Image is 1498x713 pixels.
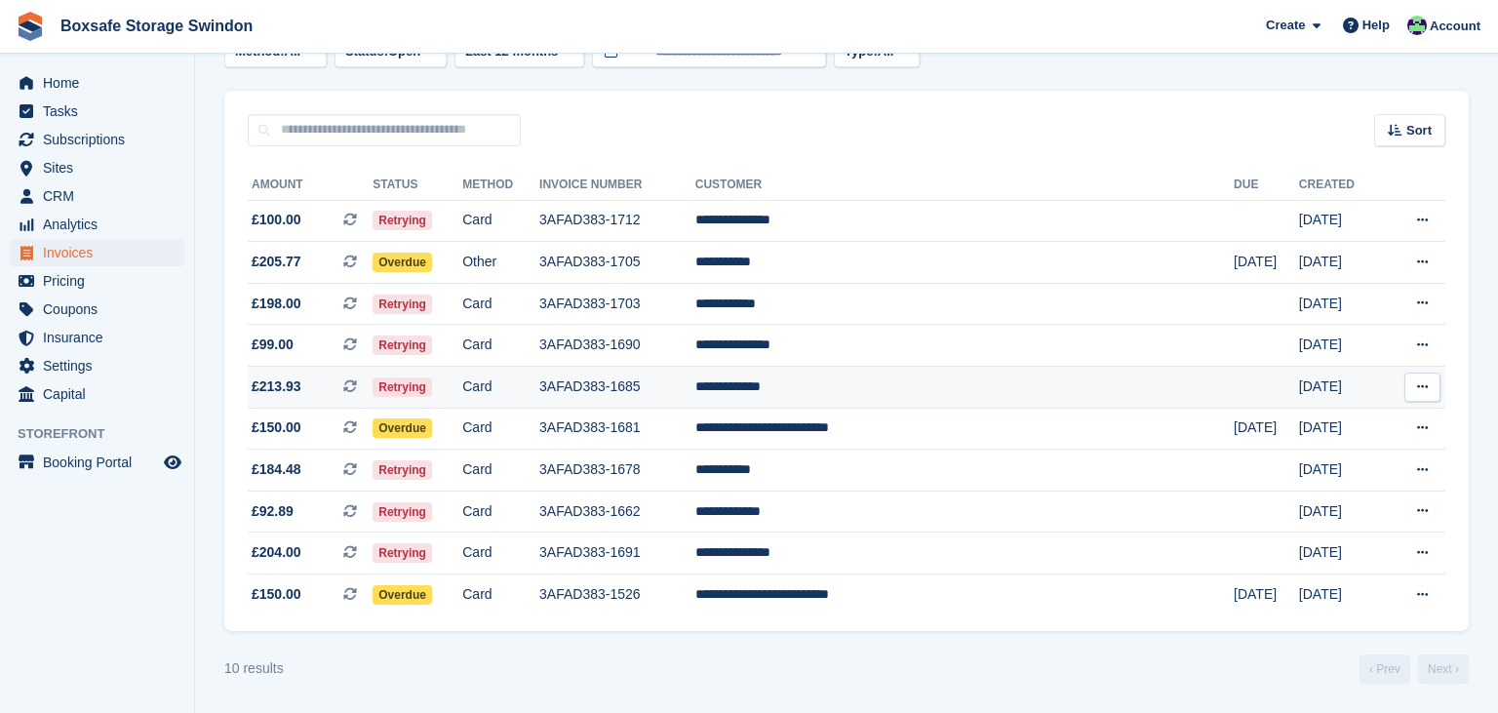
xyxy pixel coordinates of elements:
[43,239,160,266] span: Invoices
[43,296,160,323] span: Coupons
[10,380,184,408] a: menu
[373,295,432,314] span: Retrying
[1299,408,1384,450] td: [DATE]
[224,658,284,679] div: 10 results
[10,126,184,153] a: menu
[43,380,160,408] span: Capital
[252,252,301,272] span: £205.77
[539,200,695,242] td: 3AFAD383-1712
[10,352,184,379] a: menu
[539,491,695,533] td: 3AFAD383-1662
[1299,533,1384,574] td: [DATE]
[462,283,539,325] td: Card
[43,352,160,379] span: Settings
[10,98,184,125] a: menu
[1299,200,1384,242] td: [DATE]
[252,501,294,522] span: £92.89
[462,491,539,533] td: Card
[539,170,695,201] th: Invoice Number
[1234,574,1299,615] td: [DATE]
[252,210,301,230] span: £100.00
[373,336,432,355] span: Retrying
[1418,654,1469,684] a: Next
[539,325,695,367] td: 3AFAD383-1690
[10,449,184,476] a: menu
[43,211,160,238] span: Analytics
[43,98,160,125] span: Tasks
[1406,121,1432,140] span: Sort
[43,267,160,295] span: Pricing
[43,126,160,153] span: Subscriptions
[1234,242,1299,284] td: [DATE]
[18,424,194,444] span: Storefront
[248,170,373,201] th: Amount
[10,296,184,323] a: menu
[462,533,539,574] td: Card
[10,154,184,181] a: menu
[10,69,184,97] a: menu
[462,574,539,615] td: Card
[10,267,184,295] a: menu
[373,253,432,272] span: Overdue
[1299,283,1384,325] td: [DATE]
[462,408,539,450] td: Card
[1356,654,1473,684] nav: Page
[539,367,695,409] td: 3AFAD383-1685
[373,418,432,438] span: Overdue
[10,211,184,238] a: menu
[1299,574,1384,615] td: [DATE]
[1299,491,1384,533] td: [DATE]
[16,12,45,41] img: stora-icon-8386f47178a22dfd0bd8f6a31ec36ba5ce8667c1dd55bd0f319d3a0aa187defe.svg
[539,574,695,615] td: 3AFAD383-1526
[10,324,184,351] a: menu
[539,450,695,492] td: 3AFAD383-1678
[539,533,695,574] td: 3AFAD383-1691
[10,182,184,210] a: menu
[1407,16,1427,35] img: Kim Virabi
[539,242,695,284] td: 3AFAD383-1705
[373,170,462,201] th: Status
[43,154,160,181] span: Sites
[252,542,301,563] span: £204.00
[252,459,301,480] span: £184.48
[695,170,1234,201] th: Customer
[462,367,539,409] td: Card
[373,502,432,522] span: Retrying
[1299,450,1384,492] td: [DATE]
[10,239,184,266] a: menu
[1362,16,1390,35] span: Help
[1430,17,1480,36] span: Account
[1299,242,1384,284] td: [DATE]
[252,376,301,397] span: £213.93
[1360,654,1410,684] a: Previous
[43,449,160,476] span: Booking Portal
[373,585,432,605] span: Overdue
[1234,408,1299,450] td: [DATE]
[1266,16,1305,35] span: Create
[252,417,301,438] span: £150.00
[373,543,432,563] span: Retrying
[462,200,539,242] td: Card
[1299,325,1384,367] td: [DATE]
[373,211,432,230] span: Retrying
[1299,170,1384,201] th: Created
[43,69,160,97] span: Home
[43,182,160,210] span: CRM
[252,294,301,314] span: £198.00
[252,584,301,605] span: £150.00
[462,325,539,367] td: Card
[252,335,294,355] span: £99.00
[53,10,260,42] a: Boxsafe Storage Swindon
[462,170,539,201] th: Method
[43,324,160,351] span: Insurance
[462,242,539,284] td: Other
[161,451,184,474] a: Preview store
[462,450,539,492] td: Card
[539,283,695,325] td: 3AFAD383-1703
[1299,367,1384,409] td: [DATE]
[373,377,432,397] span: Retrying
[539,408,695,450] td: 3AFAD383-1681
[1234,170,1299,201] th: Due
[373,460,432,480] span: Retrying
